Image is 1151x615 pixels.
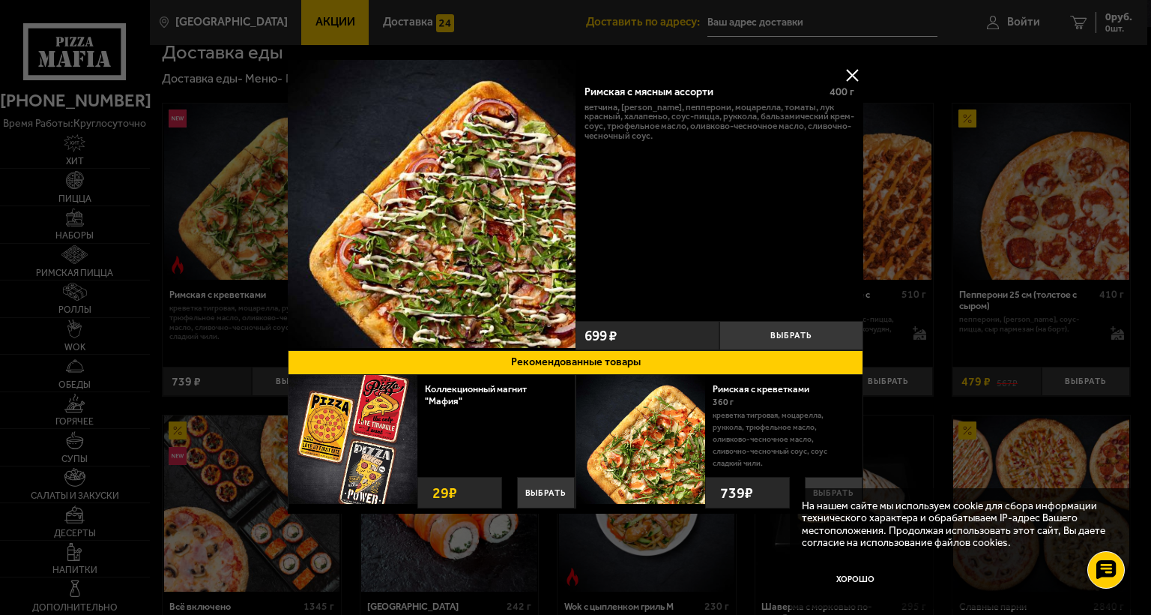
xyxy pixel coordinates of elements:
div: Римская с мясным ассорти [584,85,818,98]
strong: 29 ₽ [429,478,461,508]
p: На нашем сайте мы используем cookie для сбора информации технического характера и обрабатываем IP... [802,500,1114,550]
button: Выбрать [805,477,863,508]
strong: 739 ₽ [716,478,757,508]
button: Хорошо [802,561,910,597]
a: Римская с креветками [713,383,821,394]
span: 400 г [830,85,854,98]
span: 699 ₽ [584,328,617,343]
button: Выбрать [719,321,863,350]
p: креветка тигровая, моцарелла, руккола, трюфельное масло, оливково-чесночное масло, сливочно-чесно... [713,409,851,469]
p: ветчина, [PERSON_NAME], пепперони, моцарелла, томаты, лук красный, халапеньо, соус-пицца, руккола... [584,103,854,141]
button: Рекомендованные товары [288,350,863,375]
img: Римская с мясным ассорти [288,60,575,348]
a: Римская с мясным ассорти [288,60,575,350]
span: 360 г [713,397,734,407]
button: Выбрать [517,477,575,508]
a: Коллекционный магнит "Мафия" [425,383,527,406]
